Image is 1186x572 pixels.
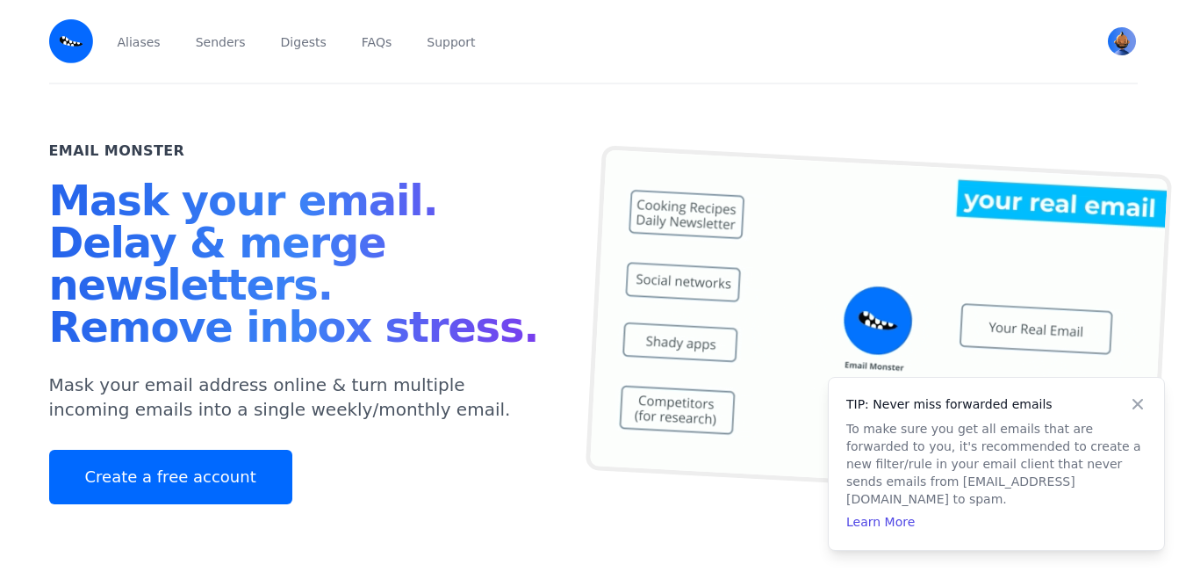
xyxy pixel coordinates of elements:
[846,420,1146,508] p: To make sure you get all emails that are forwarded to you, it's recommended to create a new filte...
[846,515,915,529] a: Learn More
[1106,25,1138,57] button: User menu
[1108,27,1136,55] img: Seb's Avatar
[49,19,93,63] img: Email Monster
[585,145,1171,500] img: temp mail, free temporary mail, Temporary Email
[49,373,551,422] p: Mask your email address online & turn multiple incoming emails into a single weekly/monthly email.
[49,450,292,504] a: Create a free account
[49,179,551,355] h1: Mask your email. Delay & merge newsletters. Remove inbox stress.
[49,141,185,162] h2: Email Monster
[846,395,1146,413] h4: TIP: Never miss forwarded emails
